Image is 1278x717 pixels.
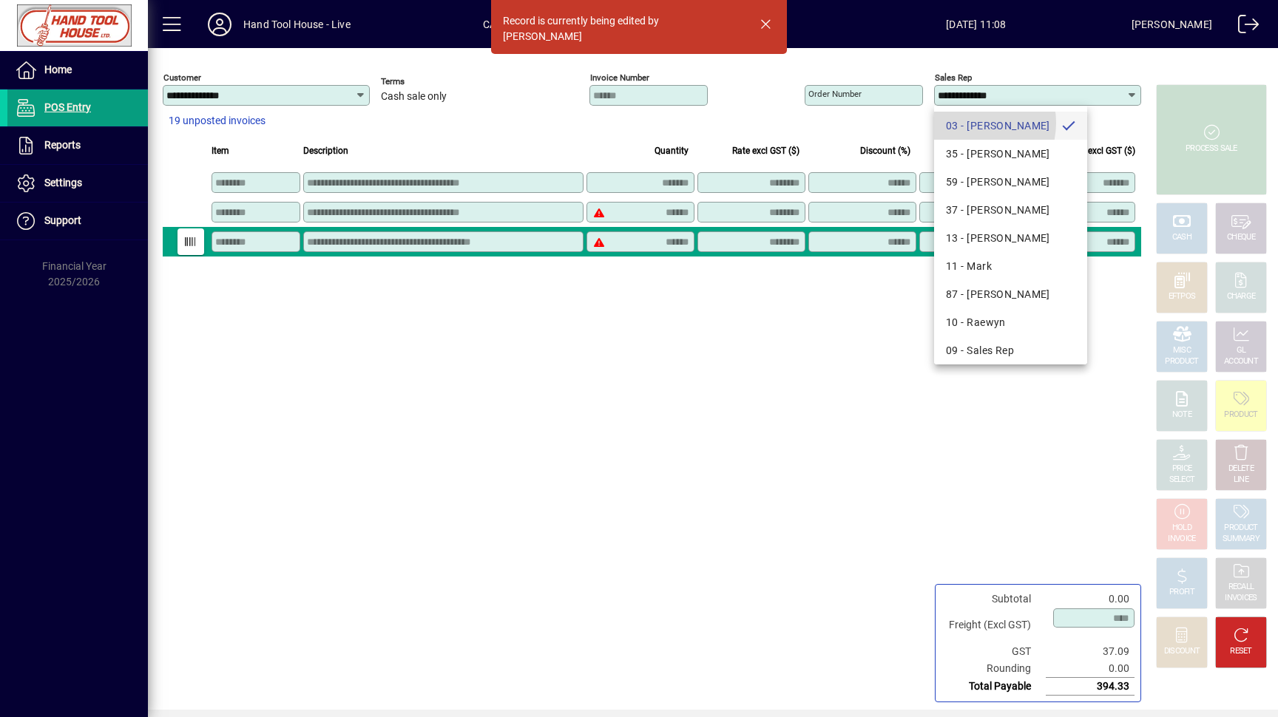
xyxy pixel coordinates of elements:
div: PRODUCT [1224,523,1257,534]
div: DELETE [1228,463,1254,475]
span: 19 unposted invoices [169,113,266,129]
td: Freight (Excl GST) [941,608,1046,643]
div: INVOICES [1225,593,1257,604]
div: DISCOUNT [1164,646,1200,657]
div: SELECT [1169,475,1195,486]
a: Settings [7,165,148,202]
mat-label: Invoice number [590,72,649,83]
span: Support [44,214,81,226]
a: Support [7,203,148,239]
div: CHARGE [1227,291,1256,302]
div: HOLD [1172,523,1191,534]
span: Reports [44,139,81,151]
div: GL [1237,345,1246,356]
td: 0.00 [1046,660,1135,678]
div: PRODUCT [1165,356,1198,367]
span: Description [303,143,348,159]
mat-label: Customer [163,72,201,83]
td: 37.09 [1046,643,1135,660]
div: PRODUCT [1224,410,1257,421]
div: INVOICE [1168,534,1195,545]
div: PROCESS SALE [1186,143,1237,154]
a: Logout [1227,3,1260,51]
span: Rate excl GST ($) [732,143,799,159]
td: Total Payable [941,678,1046,696]
div: CHEQUE [1227,232,1255,243]
span: Quantity [655,143,689,159]
div: NOTE [1172,410,1191,421]
div: [PERSON_NAME] [1132,13,1212,36]
div: RECALL [1228,582,1254,593]
td: 394.33 [1046,678,1135,696]
div: ACCOUNT [1224,356,1258,367]
div: RESET [1230,646,1252,657]
span: Terms [381,77,470,86]
div: Hand Tool House - Live [243,13,351,36]
a: Home [7,52,148,89]
span: CASHDRAWER1 [483,13,558,36]
span: GST ($) [992,143,1021,159]
a: Reports [7,127,148,164]
div: SUMMARY [1223,534,1260,545]
div: PROFIT [1169,587,1194,598]
div: MISC [1173,345,1191,356]
div: EFTPOS [1169,291,1196,302]
span: POS Entry [44,101,91,113]
button: 19 unposted invoices [163,108,271,135]
span: Cash sale only [381,91,447,103]
span: Home [44,64,72,75]
span: Discount (%) [860,143,910,159]
td: Subtotal [941,591,1046,608]
span: [DATE] 11:08 [821,13,1132,36]
td: Rounding [941,660,1046,678]
td: 0.00 [1046,591,1135,608]
mat-label: Sales rep [935,72,972,83]
span: Settings [44,177,82,188]
span: Item [212,143,229,159]
div: LINE [1234,475,1248,486]
button: Profile [196,11,243,38]
div: PRICE [1172,463,1192,475]
span: Extend excl GST ($) [1058,143,1135,159]
td: GST [941,643,1046,660]
div: CASH [1172,232,1191,243]
mat-label: Order number [808,89,862,99]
